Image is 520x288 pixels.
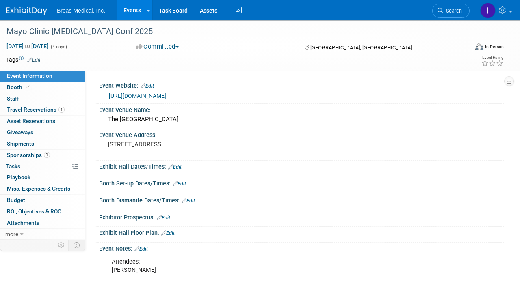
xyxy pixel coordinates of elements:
div: The [GEOGRAPHIC_DATA] [105,113,498,126]
pre: [STREET_ADDRESS] [108,141,259,148]
span: Travel Reservations [7,106,65,113]
span: Event Information [7,73,52,79]
div: Exhibitor Prospectus: [99,211,504,222]
a: [URL][DOMAIN_NAME] [109,92,166,99]
a: Staff [0,93,85,104]
a: Shipments [0,138,85,149]
a: more [0,229,85,240]
span: to [24,43,31,49]
div: Event Rating [481,56,503,60]
a: Event Information [0,71,85,82]
span: Attachments [7,219,39,226]
a: Edit [168,164,182,170]
a: Edit [27,57,41,63]
span: ROI, Objectives & ROO [7,208,61,215]
span: Asset Reservations [7,118,55,124]
span: Giveaways [7,129,33,135]
a: Attachments [0,217,85,228]
span: Playbook [7,174,30,181]
span: [GEOGRAPHIC_DATA], [GEOGRAPHIC_DATA] [310,45,412,51]
div: Event Venue Name: [99,104,504,114]
span: more [5,231,18,237]
span: Tasks [6,163,20,170]
div: Event Notes: [99,243,504,253]
span: 1 [58,107,65,113]
a: Sponsorships1 [0,150,85,161]
td: Tags [6,56,41,64]
a: ROI, Objectives & ROO [0,206,85,217]
span: [DATE] [DATE] [6,43,49,50]
a: Edit [173,181,186,187]
div: Booth Set-up Dates/Times: [99,177,504,188]
div: Exhibit Hall Dates/Times: [99,161,504,171]
a: Edit [141,83,154,89]
td: Toggle Event Tabs [69,240,85,250]
a: Playbook [0,172,85,183]
div: Exhibit Hall Floor Plan: [99,227,504,237]
span: Misc. Expenses & Credits [7,185,70,192]
a: Giveaways [0,127,85,138]
span: Breas Medical, Inc. [57,7,105,14]
span: Budget [7,197,25,203]
span: Sponsorships [7,152,50,158]
img: Inga Dolezar [480,3,496,18]
i: Booth reservation complete [26,85,30,89]
div: In-Person [485,44,504,50]
div: Event Format [431,42,504,54]
span: (4 days) [50,44,67,49]
div: Mayo Clinic [MEDICAL_DATA] Conf 2025 [4,24,461,39]
a: Misc. Expenses & Credits [0,183,85,194]
span: Search [443,8,462,14]
a: Edit [161,230,175,236]
span: Staff [7,95,19,102]
span: Shipments [7,140,34,147]
span: Booth [7,84,32,90]
a: Search [432,4,470,18]
td: Personalize Event Tab Strip [54,240,69,250]
a: Edit [182,198,195,204]
a: Tasks [0,161,85,172]
img: Format-Inperson.png [475,43,483,50]
a: Travel Reservations1 [0,104,85,115]
button: Committed [134,43,182,51]
img: ExhibitDay [6,7,47,15]
a: Edit [134,246,148,252]
a: Edit [157,215,170,221]
div: Event Website: [99,80,504,90]
a: Booth [0,82,85,93]
a: Asset Reservations [0,116,85,127]
a: Budget [0,195,85,206]
span: 1 [44,152,50,158]
div: Booth Dismantle Dates/Times: [99,194,504,205]
div: Event Venue Address: [99,129,504,139]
